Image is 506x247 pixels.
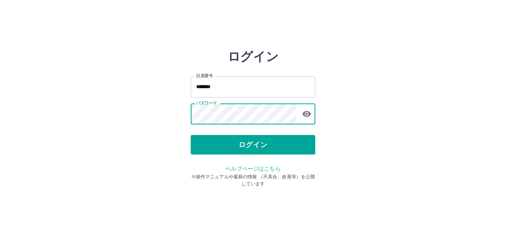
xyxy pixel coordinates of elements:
button: ログイン [191,135,315,155]
label: 社員番号 [196,73,213,79]
p: ※操作マニュアルや最新の情報 （不具合、改善等）を公開しています [191,173,315,187]
label: パスワード [196,100,217,106]
a: ヘルプページはこちら [225,165,280,172]
h2: ログイン [228,49,279,64]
